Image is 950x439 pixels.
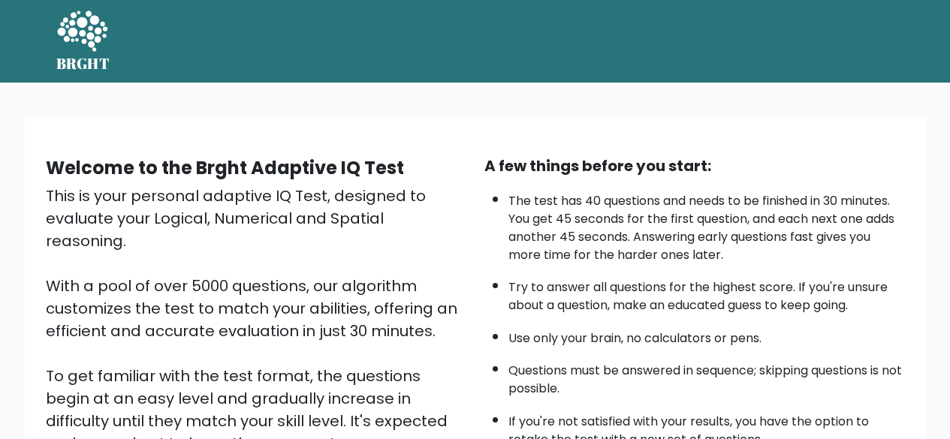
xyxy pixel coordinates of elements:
b: Welcome to the Brght Adaptive IQ Test [46,155,404,180]
li: Questions must be answered in sequence; skipping questions is not possible. [508,354,905,398]
a: BRGHT [56,6,110,77]
h5: BRGHT [56,55,110,73]
div: A few things before you start: [484,155,905,177]
li: Try to answer all questions for the highest score. If you're unsure about a question, make an edu... [508,271,905,314]
li: Use only your brain, no calculators or pens. [508,322,905,347]
li: The test has 40 questions and needs to be finished in 30 minutes. You get 45 seconds for the firs... [508,185,905,264]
